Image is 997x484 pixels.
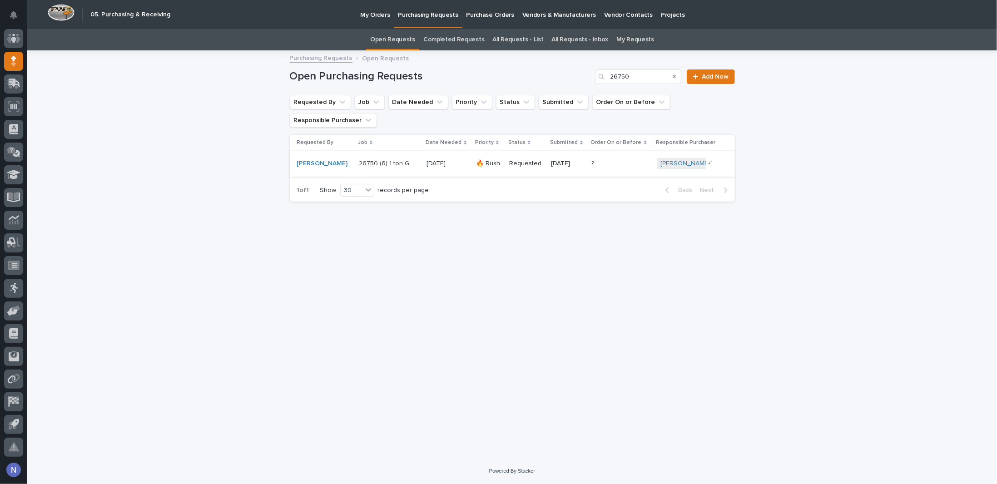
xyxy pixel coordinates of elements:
p: Show [320,187,337,194]
p: 26750 (6) 1 ton Gantry Cranes [359,158,417,168]
p: Priority [475,138,494,148]
p: 1 of 1 [290,179,317,202]
a: Completed Requests [423,29,484,50]
p: Open Requests [362,53,409,63]
button: Priority [452,95,492,109]
button: users-avatar [4,460,23,479]
button: Requested By [290,95,351,109]
a: My Requests [616,29,654,50]
p: Requested [509,160,544,168]
button: Submitted [539,95,589,109]
button: Notifications [4,5,23,25]
p: Status [508,138,526,148]
a: Open Requests [370,29,415,50]
a: [PERSON_NAME] [660,160,710,168]
button: Date Needed [388,95,448,109]
a: All Requests - Inbox [552,29,609,50]
a: Add New [687,69,734,84]
h1: Open Purchasing Requests [290,70,592,83]
p: Date Needed [426,138,461,148]
button: Order On or Before [592,95,670,109]
input: Search [595,69,681,84]
p: [DATE] [551,160,584,168]
a: Powered By Stacker [489,468,535,474]
h2: 05. Purchasing & Receiving [90,11,170,19]
p: Responsible Purchaser [656,138,715,148]
p: Order On or Before [591,138,642,148]
span: Back [673,187,693,193]
a: All Requests - List [492,29,543,50]
p: Job [358,138,367,148]
span: Next [700,187,720,193]
div: Notifications [11,11,23,25]
p: Submitted [550,138,578,148]
button: Next [696,186,735,194]
button: Back [658,186,696,194]
p: 🔥 Rush [476,160,502,168]
p: records per page [378,187,429,194]
p: Requested By [297,138,334,148]
p: ? [592,158,596,168]
span: Add New [702,74,729,80]
div: 30 [341,186,362,195]
tr: [PERSON_NAME] 26750 (6) 1 ton Gantry Cranes26750 (6) 1 ton Gantry Cranes [DATE]🔥 RushRequested[DA... [290,151,735,177]
button: Responsible Purchaser [290,113,377,128]
span: + 1 [708,161,713,166]
a: Purchasing Requests [290,52,352,63]
a: [PERSON_NAME] [297,160,348,168]
button: Job [355,95,385,109]
button: Status [496,95,535,109]
p: [DATE] [427,160,468,168]
img: Workspace Logo [48,4,74,21]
